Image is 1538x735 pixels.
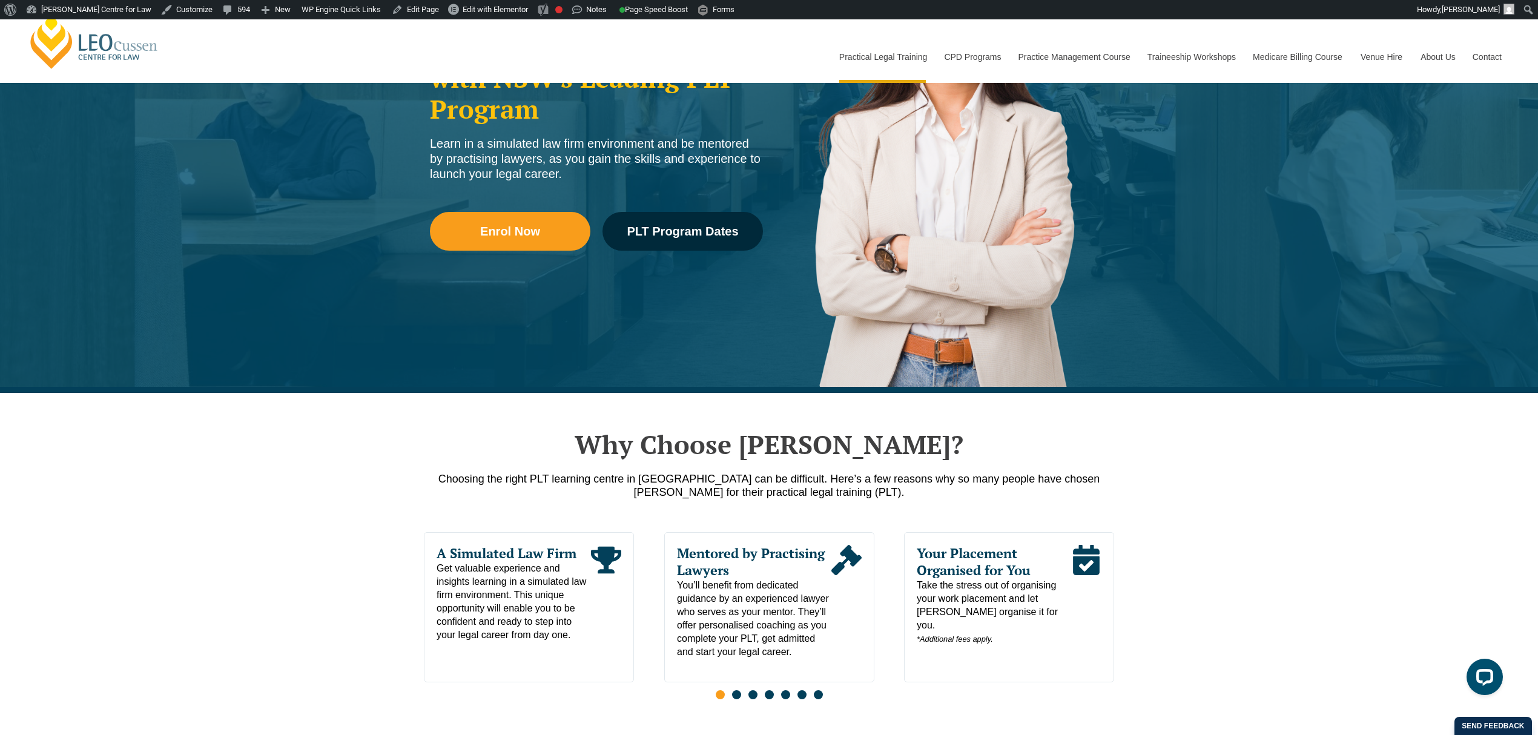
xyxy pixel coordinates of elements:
div: 3 / 7 [904,532,1114,682]
span: Go to slide 2 [732,690,741,699]
span: Get valuable experience and insights learning in a simulated law firm environment. This unique op... [437,562,591,642]
div: Read More [1071,545,1101,646]
span: Go to slide 6 [797,690,807,699]
div: Slides [424,532,1114,707]
a: Contact [1464,31,1511,83]
a: Enrol Now [430,212,590,251]
span: Go to slide 4 [765,690,774,699]
a: Traineeship Workshops [1138,31,1244,83]
a: Practical Legal Training [830,31,936,83]
span: Take the stress out of organising your work placement and let [PERSON_NAME] organise it for you. [917,579,1071,646]
div: 2 / 7 [664,532,874,682]
div: Read More [591,545,621,642]
span: Mentored by Practising Lawyers [677,545,831,579]
span: Enrol Now [480,225,540,237]
span: Go to slide 7 [814,690,823,699]
iframe: LiveChat chat widget [1457,654,1508,705]
a: Practice Management Course [1009,31,1138,83]
div: 1 / 7 [424,532,634,682]
a: Venue Hire [1352,31,1411,83]
span: Edit with Elementor [463,5,528,14]
span: You’ll benefit from dedicated guidance by an experienced lawyer who serves as your mentor. They’l... [677,579,831,659]
span: Go to slide 3 [748,690,757,699]
a: [PERSON_NAME] Centre for Law [27,13,161,70]
div: Focus keyphrase not set [555,6,563,13]
a: PLT Program Dates [602,212,763,251]
span: Go to slide 1 [716,690,725,699]
p: Choosing the right PLT learning centre in [GEOGRAPHIC_DATA] can be difficult. Here’s a few reason... [424,472,1114,499]
a: CPD Programs [935,31,1009,83]
span: A Simulated Law Firm [437,545,591,562]
div: Learn in a simulated law firm environment and be mentored by practising lawyers, as you gain the ... [430,136,763,182]
h2: Why Choose [PERSON_NAME]? [424,429,1114,460]
h2: Qualify for Admission with NSW's Leading PLT Program [430,33,763,124]
span: Go to slide 5 [781,690,790,699]
span: [PERSON_NAME] [1442,5,1500,14]
span: Your Placement Organised for You [917,545,1071,579]
span: PLT Program Dates [627,225,738,237]
div: Read More [831,545,861,659]
a: Medicare Billing Course [1244,31,1352,83]
em: *Additional fees apply. [917,634,993,644]
a: About Us [1411,31,1464,83]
